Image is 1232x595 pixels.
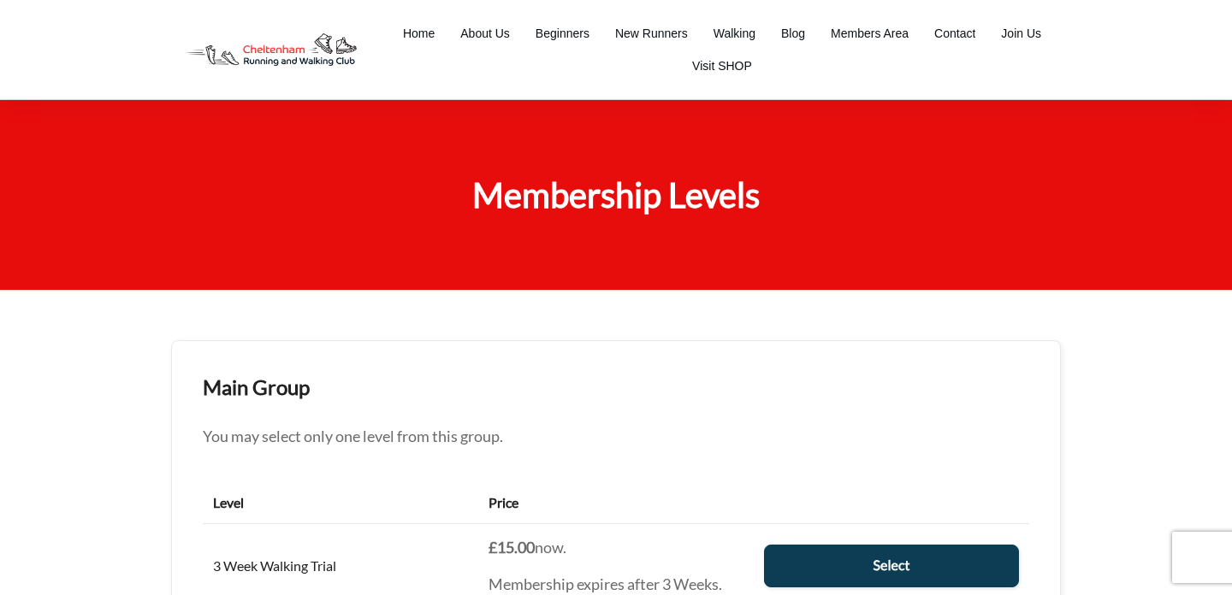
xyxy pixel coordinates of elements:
img: Decathlon [171,21,370,79]
p: now. [489,534,743,562]
a: Home [403,21,435,45]
h2: Main Group [172,341,1060,403]
a: Visit SHOP [692,54,752,78]
strong: £15.00 [489,538,535,557]
a: Blog [781,21,805,45]
a: About Us [460,21,510,45]
a: Select the 3 Week Walking Trial membership level [764,545,1019,587]
a: New Runners [615,21,688,45]
a: Members Area [831,21,909,45]
th: Level [203,482,478,524]
p: You may select only one level from this group. [203,423,1029,451]
a: Beginners [536,21,589,45]
a: Join Us [1001,21,1041,45]
a: Walking [714,21,755,45]
th: Price [478,482,754,524]
a: Contact [934,21,975,45]
span: Membership Levels [472,174,760,215]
